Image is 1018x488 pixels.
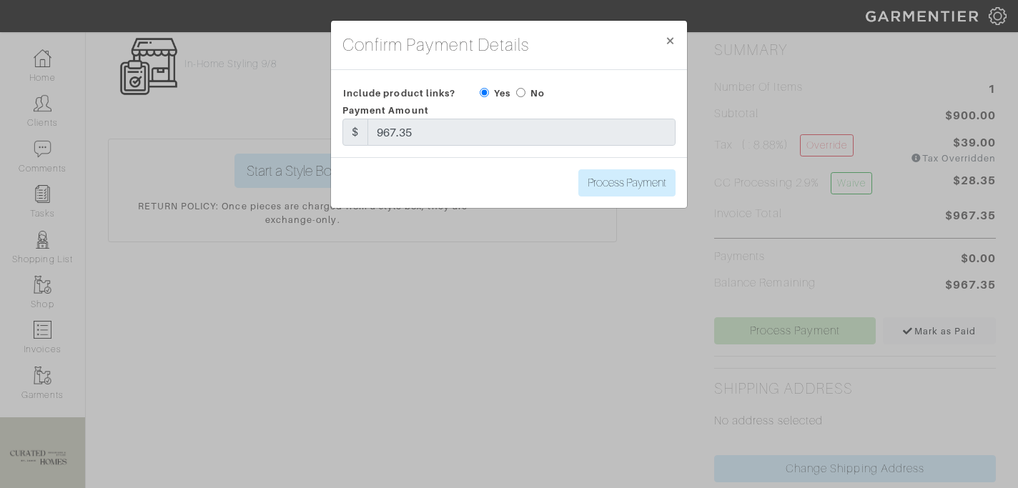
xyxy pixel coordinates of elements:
[530,86,545,100] label: No
[342,105,429,116] span: Payment Amount
[342,119,368,146] div: $
[665,31,676,50] span: ×
[343,83,455,104] span: Include product links?
[578,169,676,196] input: Process Payment
[342,32,529,58] h4: Confirm Payment Details
[494,86,510,100] label: Yes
